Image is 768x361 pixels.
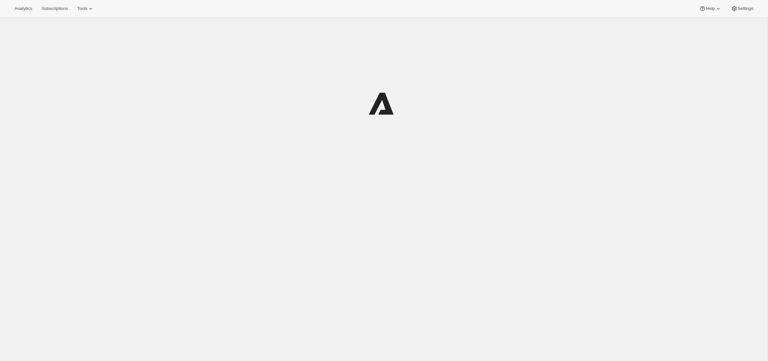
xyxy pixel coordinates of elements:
[695,4,725,13] button: Help
[41,6,68,11] span: Subscriptions
[15,6,32,11] span: Analytics
[73,4,98,13] button: Tools
[77,6,87,11] span: Tools
[11,4,36,13] button: Analytics
[727,4,757,13] button: Settings
[37,4,72,13] button: Subscriptions
[706,6,715,11] span: Help
[738,6,753,11] span: Settings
